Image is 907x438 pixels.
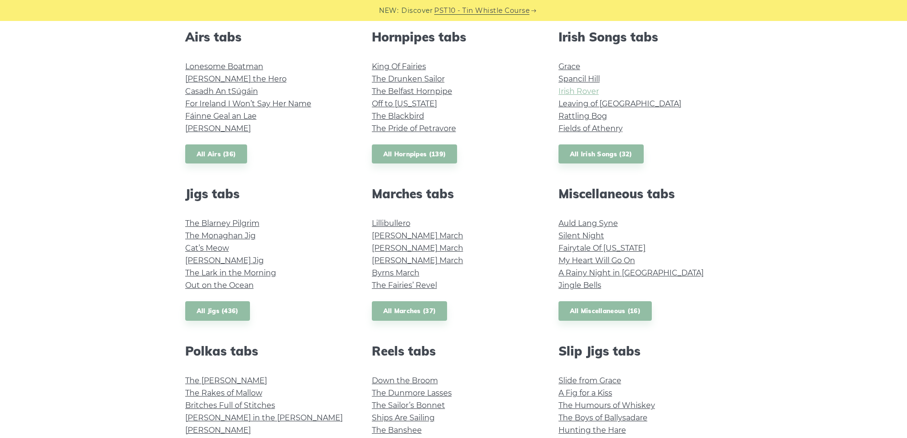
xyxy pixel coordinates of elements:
a: The Boys of Ballysadare [558,413,648,422]
a: The Fairies’ Revel [372,281,437,290]
a: The Monaghan Jig [185,231,256,240]
a: [PERSON_NAME] Jig [185,256,264,265]
a: The Banshee [372,426,422,435]
a: King Of Fairies [372,62,426,71]
a: Spancil Hill [558,74,600,83]
a: The Humours of Whiskey [558,401,655,410]
a: All Airs (36) [185,144,248,164]
a: The Drunken Sailor [372,74,445,83]
a: Ships Are Sailing [372,413,435,422]
a: All Jigs (436) [185,301,250,321]
h2: Slip Jigs tabs [558,344,722,358]
a: [PERSON_NAME] [185,124,251,133]
a: Silent Night [558,231,604,240]
a: [PERSON_NAME] March [372,244,463,253]
a: Rattling Bog [558,112,607,121]
a: Grace [558,62,580,71]
a: The [PERSON_NAME] [185,376,267,385]
span: NEW: [379,5,399,16]
h2: Airs tabs [185,30,349,44]
a: For Ireland I Won’t Say Her Name [185,99,311,108]
a: All Miscellaneous (16) [558,301,652,321]
h2: Irish Songs tabs [558,30,722,44]
h2: Jigs tabs [185,186,349,201]
a: Leaving of [GEOGRAPHIC_DATA] [558,99,681,108]
a: The Sailor’s Bonnet [372,401,445,410]
a: The Blarney Pilgrim [185,219,259,228]
a: Byrns March [372,268,419,277]
a: Hunting the Hare [558,426,626,435]
a: PST10 - Tin Whistle Course [434,5,529,16]
h2: Miscellaneous tabs [558,186,722,201]
a: A Fig for a Kiss [558,388,612,397]
a: My Heart Will Go On [558,256,635,265]
span: Discover [401,5,433,16]
a: The Rakes of Mallow [185,388,262,397]
a: Down the Broom [372,376,438,385]
a: The Lark in the Morning [185,268,276,277]
a: Cat’s Meow [185,244,229,253]
a: [PERSON_NAME] the Hero [185,74,287,83]
a: [PERSON_NAME] [185,426,251,435]
a: A Rainy Night in [GEOGRAPHIC_DATA] [558,268,704,277]
h2: Polkas tabs [185,344,349,358]
a: Irish Rover [558,87,599,96]
a: All Hornpipes (139) [372,144,458,164]
a: Fields of Athenry [558,124,623,133]
a: Off to [US_STATE] [372,99,437,108]
a: All Marches (37) [372,301,448,321]
a: The Dunmore Lasses [372,388,452,397]
h2: Hornpipes tabs [372,30,536,44]
h2: Reels tabs [372,344,536,358]
a: Britches Full of Stitches [185,401,275,410]
a: Jingle Bells [558,281,601,290]
a: Auld Lang Syne [558,219,618,228]
a: [PERSON_NAME] in the [PERSON_NAME] [185,413,343,422]
a: The Pride of Petravore [372,124,456,133]
a: Slide from Grace [558,376,621,385]
a: Lonesome Boatman [185,62,263,71]
h2: Marches tabs [372,186,536,201]
a: Casadh An tSúgáin [185,87,258,96]
a: Fáinne Geal an Lae [185,112,257,121]
a: [PERSON_NAME] March [372,231,463,240]
a: The Belfast Hornpipe [372,87,452,96]
a: Fairytale Of [US_STATE] [558,244,646,253]
a: All Irish Songs (32) [558,144,644,164]
a: Out on the Ocean [185,281,254,290]
a: The Blackbird [372,112,424,121]
a: [PERSON_NAME] March [372,256,463,265]
a: Lillibullero [372,219,410,228]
